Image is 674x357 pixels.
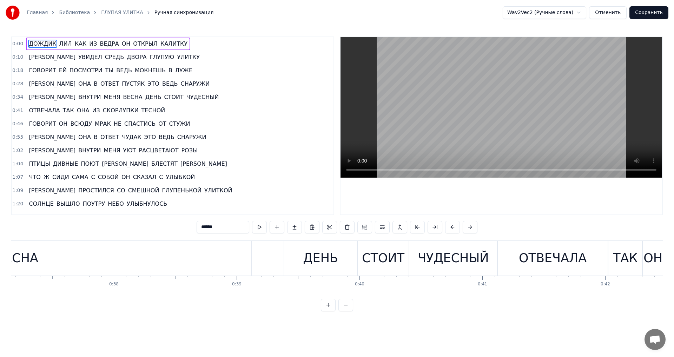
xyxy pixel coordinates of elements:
div: Открытый чат [645,329,666,350]
span: ГЛУПЕНЬКОЙ [161,186,202,194]
span: 1:09 [12,187,23,194]
span: МОКНЕШЬ [134,66,166,74]
span: БЛЕСТЯТ [151,160,178,168]
span: С [91,173,96,181]
span: [PERSON_NAME] [28,133,76,141]
span: ПУСТЯК [121,80,145,88]
span: ЕЙ [58,66,67,74]
span: ОН [121,40,131,48]
span: ЛИЛ [59,40,73,48]
span: ВЕДЬ [158,133,175,141]
span: ГОВОРИТ [28,120,57,128]
span: СПАСТИСЬ [124,120,156,128]
span: 0:34 [12,94,23,101]
span: [PERSON_NAME] [28,186,76,194]
span: СОБОЙ [97,173,119,181]
span: ПОСМОТРИ [69,66,103,74]
span: [PERSON_NAME] [28,80,76,88]
span: СНАРУЖИ [180,80,210,88]
span: УЛЫБКОЙ [165,173,196,181]
span: ПРОСТИЛСЯ [78,186,115,194]
div: ЧУДЕСНЫЙ [418,249,489,267]
img: youka [6,6,20,20]
div: ОНА [643,249,671,267]
span: Ж [43,173,50,181]
span: ИЗ [91,106,100,114]
span: ОН [58,120,68,128]
nav: breadcrumb [27,9,213,16]
span: [PERSON_NAME] [28,53,76,61]
span: СМЕШНОЙ [127,186,160,194]
span: МЕНЯ [103,146,121,154]
span: ДИВНЫЕ [52,160,79,168]
span: [PERSON_NAME] [101,160,149,168]
span: СКАЗАЛ [132,173,157,181]
span: НЕЖНО [64,213,87,221]
span: ПТИЦЫ [28,160,51,168]
span: ВНУТРИ [78,146,101,154]
span: 1:27 [12,214,23,221]
div: СТОИТ [362,249,404,267]
span: НЕ [113,120,122,128]
span: Ручная синхронизация [154,9,214,16]
span: ВСЮДУ [70,120,93,128]
span: МЕНЯ [103,93,121,101]
span: ЭТО [147,80,160,88]
span: ТЫ [104,66,114,74]
a: ГЛУПАЯ УЛИТКА [101,9,143,16]
span: ОБНИМАЕТ [28,213,62,221]
span: ОТВЕТ [100,80,120,88]
span: [PERSON_NAME] [107,213,155,221]
span: ДЕНЬ [145,93,162,101]
span: УЮТ [123,146,137,154]
span: НЕБО [107,200,125,208]
span: САМА [71,173,89,181]
span: ОНА [78,133,92,141]
span: В [93,133,98,141]
span: ОНА [78,80,92,88]
span: 1:04 [12,160,23,167]
a: Библиотека [59,9,90,16]
span: 0:28 [12,80,23,87]
span: УЛИТКОЙ [204,186,233,194]
span: ПОУТРУ [82,200,106,208]
span: 0:55 [12,134,23,141]
button: Отменить [589,6,627,19]
span: ЛУЖЕ [174,66,193,74]
span: УЛИТКУ [176,53,200,61]
span: ЧУДАК [121,133,142,141]
span: СКОРЛУПКИ [102,106,139,114]
span: ОТ [158,120,167,128]
span: 1:02 [12,147,23,154]
span: ВНУТРИ [78,93,101,101]
span: 1:07 [12,174,23,181]
span: 0:41 [12,107,23,114]
span: ЧТО [28,173,41,181]
span: КАЛИТКУ [160,40,188,48]
span: ВЫШЛО [56,200,81,208]
span: СТОИТ [163,93,184,101]
span: В [168,66,173,74]
span: ТЕСНОЙ [141,106,166,114]
div: 0:39 [232,282,242,287]
span: СТУЖИ [168,120,191,128]
span: РОЗЫ [180,146,198,154]
span: ВЕДРА [99,40,120,48]
span: ВЕДЬ [115,66,133,74]
span: УЛЫБНУЛОСЬ [126,200,168,208]
span: СРЕДЬ [104,53,125,61]
span: СОЛНЦЕ [28,200,54,208]
div: ДЕНЬ [303,249,338,267]
span: ГОВОРИТ [28,66,57,74]
span: СО [116,186,126,194]
div: 0:38 [109,282,119,287]
span: [PERSON_NAME] [28,93,76,101]
span: ДВОРА [126,53,147,61]
span: ПОЮТ [80,160,100,168]
span: ПРОСНУЛАСЬ [179,213,220,221]
span: С [158,173,164,181]
div: ОТВЕЧАЛА [519,249,587,267]
span: [PERSON_NAME] [180,160,228,168]
span: ВЕДЬ [161,80,179,88]
span: 0:00 [12,40,23,47]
